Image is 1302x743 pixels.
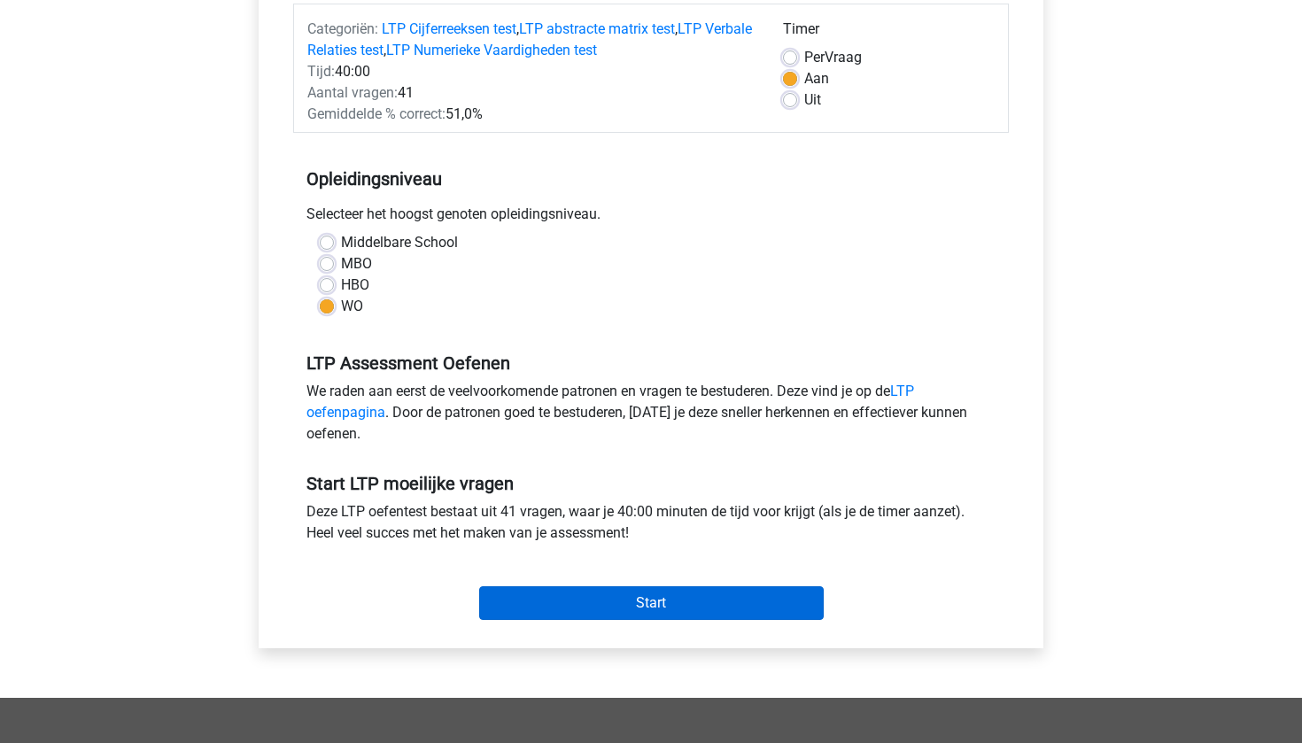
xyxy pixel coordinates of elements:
a: LTP Cijferreeksen test [382,20,516,37]
span: Categoriën: [307,20,378,37]
a: LTP Numerieke Vaardigheden test [386,42,597,58]
div: , , , [294,19,770,61]
label: Aan [804,68,829,89]
label: Vraag [804,47,862,68]
a: LTP abstracte matrix test [519,20,675,37]
label: Middelbare School [341,232,458,253]
label: WO [341,296,363,317]
h5: Start LTP moeilijke vragen [306,473,996,494]
input: Start [479,586,824,620]
div: 41 [294,82,770,104]
div: We raden aan eerst de veelvoorkomende patronen en vragen te bestuderen. Deze vind je op de . Door... [293,381,1009,452]
div: Timer [783,19,995,47]
div: Deze LTP oefentest bestaat uit 41 vragen, waar je 40:00 minuten de tijd voor krijgt (als je de ti... [293,501,1009,551]
label: MBO [341,253,372,275]
h5: Opleidingsniveau [306,161,996,197]
h5: LTP Assessment Oefenen [306,352,996,374]
label: Uit [804,89,821,111]
div: 51,0% [294,104,770,125]
span: Tijd: [307,63,335,80]
span: Per [804,49,825,66]
div: 40:00 [294,61,770,82]
div: Selecteer het hoogst genoten opleidingsniveau. [293,204,1009,232]
span: Aantal vragen: [307,84,398,101]
span: Gemiddelde % correct: [307,105,446,122]
label: HBO [341,275,369,296]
